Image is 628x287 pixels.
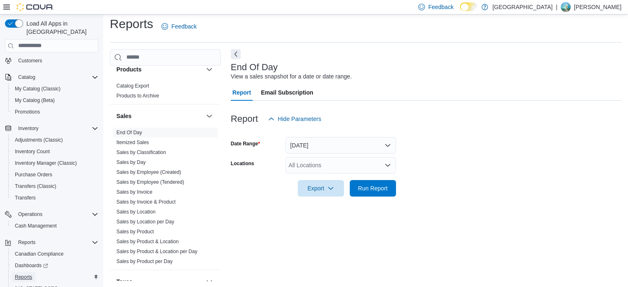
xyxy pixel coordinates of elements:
[15,109,40,115] span: Promotions
[12,158,98,168] span: Inventory Manager (Classic)
[12,272,36,282] a: Reports
[15,72,98,82] span: Catalog
[12,147,53,157] a: Inventory Count
[116,149,166,156] span: Sales by Classification
[12,170,56,180] a: Purchase Orders
[116,65,142,74] h3: Products
[116,139,149,146] span: Itemized Sales
[116,248,197,255] span: Sales by Product & Location per Day
[8,248,102,260] button: Canadian Compliance
[116,130,142,135] a: End Of Day
[15,160,77,166] span: Inventory Manager (Classic)
[116,249,197,254] a: Sales by Product & Location per Day
[17,3,54,11] img: Cova
[116,219,174,225] a: Sales by Location per Day
[12,147,98,157] span: Inventory Count
[15,56,45,66] a: Customers
[15,171,52,178] span: Purchase Orders
[12,95,58,105] a: My Catalog (Beta)
[12,170,98,180] span: Purchase Orders
[110,81,221,104] div: Products
[8,169,102,180] button: Purchase Orders
[231,49,241,59] button: Next
[116,93,159,99] a: Products to Archive
[116,149,166,155] a: Sales by Classification
[116,129,142,136] span: End Of Day
[116,209,156,215] a: Sales by Location
[12,181,59,191] a: Transfers (Classic)
[116,93,159,99] span: Products to Archive
[303,180,339,197] span: Export
[556,2,557,12] p: |
[116,189,152,195] a: Sales by Invoice
[8,180,102,192] button: Transfers (Classic)
[18,211,43,218] span: Operations
[116,258,173,265] span: Sales by Product per Day
[116,209,156,215] span: Sales by Location
[116,199,175,205] a: Sales by Invoice & Product
[261,84,313,101] span: Email Subscription
[12,221,60,231] a: Cash Management
[231,140,260,147] label: Date Range
[12,135,66,145] a: Adjustments (Classic)
[116,199,175,205] span: Sales by Invoice & Product
[158,18,200,35] a: Feedback
[2,55,102,66] button: Customers
[12,107,98,117] span: Promotions
[8,220,102,232] button: Cash Management
[15,72,38,82] button: Catalog
[285,137,396,154] button: [DATE]
[460,2,477,11] input: Dark Mode
[12,193,39,203] a: Transfers
[278,115,321,123] span: Hide Parameters
[358,184,388,192] span: Run Report
[15,97,55,104] span: My Catalog (Beta)
[231,72,352,81] div: View a sales snapshot for a date or date range.
[15,262,48,269] span: Dashboards
[110,128,221,270] div: Sales
[15,194,36,201] span: Transfers
[428,3,453,11] span: Feedback
[116,179,184,185] a: Sales by Employee (Tendered)
[110,16,153,32] h1: Reports
[116,83,149,89] a: Catalog Export
[15,123,98,133] span: Inventory
[18,57,42,64] span: Customers
[15,237,98,247] span: Reports
[15,85,61,92] span: My Catalog (Classic)
[15,183,56,190] span: Transfers (Classic)
[384,162,391,168] button: Open list of options
[116,65,203,74] button: Products
[15,55,98,66] span: Customers
[350,180,396,197] button: Run Report
[116,238,179,245] span: Sales by Product & Location
[15,274,32,280] span: Reports
[12,95,98,105] span: My Catalog (Beta)
[2,237,102,248] button: Reports
[116,169,181,176] span: Sales by Employee (Created)
[492,2,552,12] p: [GEOGRAPHIC_DATA]
[8,192,102,204] button: Transfers
[116,112,132,120] h3: Sales
[12,249,67,259] a: Canadian Compliance
[231,160,254,167] label: Locations
[12,84,64,94] a: My Catalog (Classic)
[204,277,214,287] button: Taxes
[116,159,146,165] a: Sales by Day
[116,278,133,286] h3: Taxes
[12,221,98,231] span: Cash Management
[15,137,63,143] span: Adjustments (Classic)
[298,180,344,197] button: Export
[116,218,174,225] span: Sales by Location per Day
[116,228,154,235] span: Sales by Product
[116,229,154,235] a: Sales by Product
[15,209,98,219] span: Operations
[8,157,102,169] button: Inventory Manager (Classic)
[574,2,621,12] p: [PERSON_NAME]
[8,260,102,271] a: Dashboards
[2,209,102,220] button: Operations
[265,111,325,127] button: Hide Parameters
